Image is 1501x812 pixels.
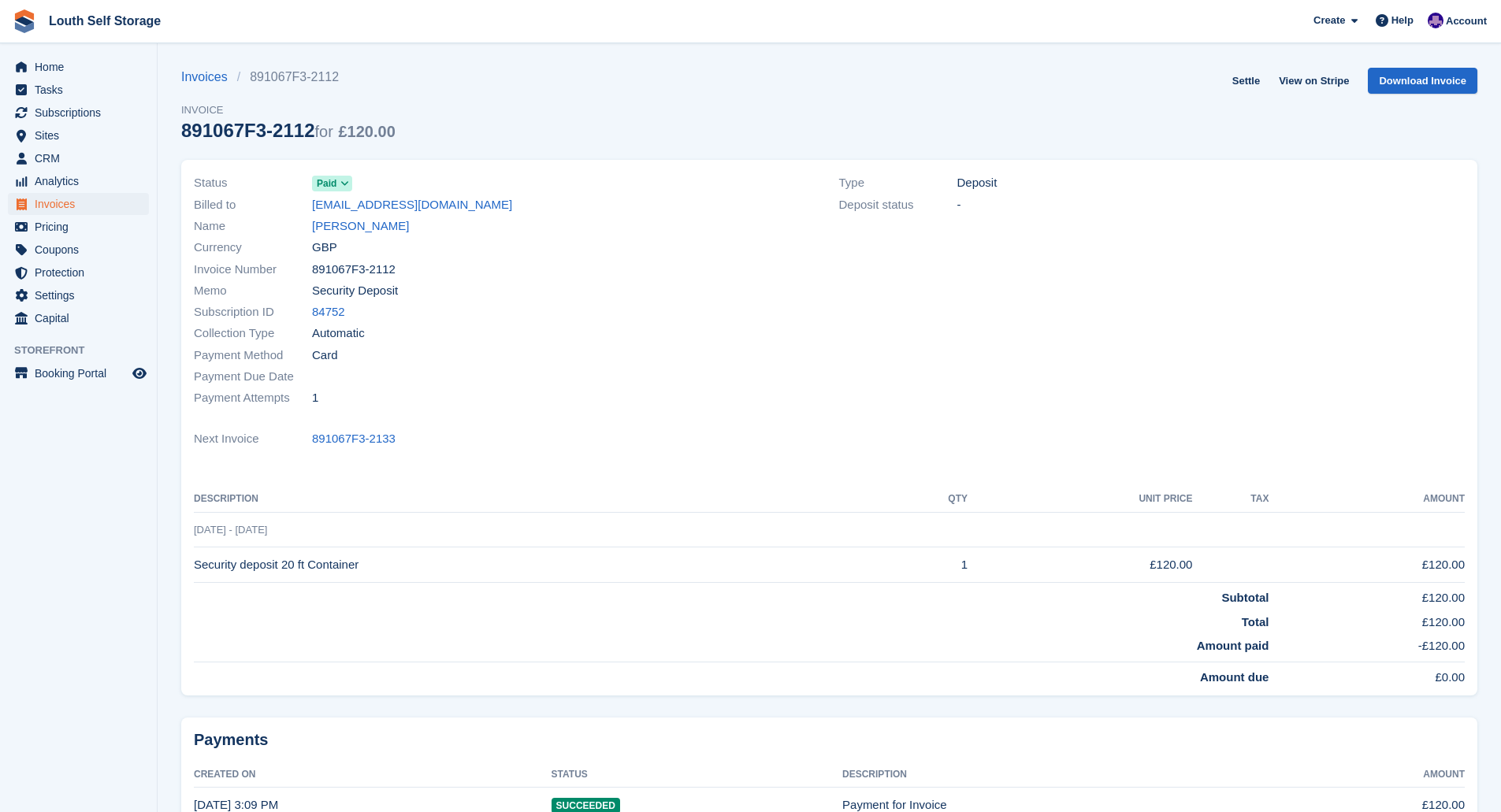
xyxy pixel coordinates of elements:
a: menu [8,239,149,261]
a: menu [8,216,149,238]
span: Create [1313,13,1345,28]
td: 1 [886,547,968,583]
span: Invoices [35,193,129,215]
a: menu [8,102,149,124]
strong: Amount due [1200,670,1269,684]
strong: Subtotal [1221,591,1269,604]
a: Louth Self Storage [43,8,167,34]
span: 1 [312,389,318,407]
span: Payment Method [194,347,312,365]
span: Automatic [312,324,365,343]
span: Pricing [35,216,129,238]
img: Matthew Frith [1428,13,1443,28]
th: Unit Price [968,487,1192,512]
span: Sites [35,124,129,146]
th: Tax [1192,487,1269,512]
td: -£120.00 [1269,631,1465,662]
a: [EMAIL_ADDRESS][DOMAIN_NAME] [312,196,512,214]
a: menu [8,170,149,192]
a: [PERSON_NAME] [312,217,409,235]
span: 891067F3-2112 [312,261,396,279]
th: Description [194,487,886,512]
time: 2025-05-06 14:09:19 UTC [194,798,278,811]
span: Card [312,347,338,365]
a: Settle [1226,68,1266,94]
span: Help [1391,13,1414,28]
a: Preview store [130,364,149,383]
span: Account [1446,13,1487,29]
span: Invoice Number [194,261,312,279]
a: View on Stripe [1273,68,1355,94]
a: menu [8,261,149,284]
a: 891067F3-2133 [312,430,396,448]
span: Paid [317,176,336,191]
span: Next Invoice [194,430,312,448]
td: Security deposit 20 ft Container [194,547,886,583]
span: Tasks [35,79,129,101]
span: Storefront [14,343,157,358]
span: [DATE] - [DATE] [194,524,267,536]
span: Currency [194,239,312,257]
a: Paid [312,174,352,192]
span: Settings [35,284,129,306]
a: menu [8,79,149,101]
th: QTY [886,487,968,512]
span: Name [194,217,312,235]
nav: breadcrumbs [181,68,396,87]
strong: Amount paid [1197,639,1269,652]
span: Security Deposit [312,282,398,300]
span: Memo [194,282,312,300]
span: Deposit [957,174,998,192]
span: Analytics [35,170,129,192]
div: 891067F3-2112 [181,120,396,141]
a: 84752 [312,303,345,321]
h2: Payments [194,730,1465,750]
a: menu [8,124,149,146]
span: £120.00 [339,123,396,140]
a: Invoices [181,68,237,87]
a: Download Invoice [1368,68,1477,94]
td: £0.00 [1269,662,1465,686]
span: - [957,196,961,214]
span: Collection Type [194,324,312,343]
span: Payment Attempts [194,389,312,407]
span: Booking Portal [35,362,129,384]
span: Status [194,174,312,192]
img: stora-icon-8386f47178a22dfd0bd8f6a31ec36ba5ce8667c1dd55bd0f319d3a0aa187defe.svg [13,9,36,33]
span: GBP [312,239,337,257]
th: Amount [1284,762,1465,788]
span: Type [839,174,957,192]
td: £120.00 [1269,547,1465,583]
span: Subscriptions [35,102,129,124]
span: Home [35,56,129,78]
span: for [314,123,333,140]
a: menu [8,56,149,78]
th: Description [842,762,1284,788]
a: menu [8,284,149,306]
td: £120.00 [1269,607,1465,632]
th: Status [552,762,842,788]
th: Amount [1269,487,1465,512]
span: Deposit status [839,196,957,214]
strong: Total [1242,615,1269,628]
a: menu [8,307,149,329]
th: Created On [194,762,552,788]
span: CRM [35,147,129,169]
span: Payment Due Date [194,368,312,386]
span: Invoice [181,102,396,118]
span: Coupons [35,239,129,261]
span: Billed to [194,196,312,214]
td: £120.00 [968,547,1192,583]
a: menu [8,147,149,169]
a: menu [8,362,149,384]
span: Subscription ID [194,303,312,321]
a: menu [8,193,149,215]
span: Protection [35,261,129,284]
td: £120.00 [1269,583,1465,607]
span: Capital [35,307,129,329]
